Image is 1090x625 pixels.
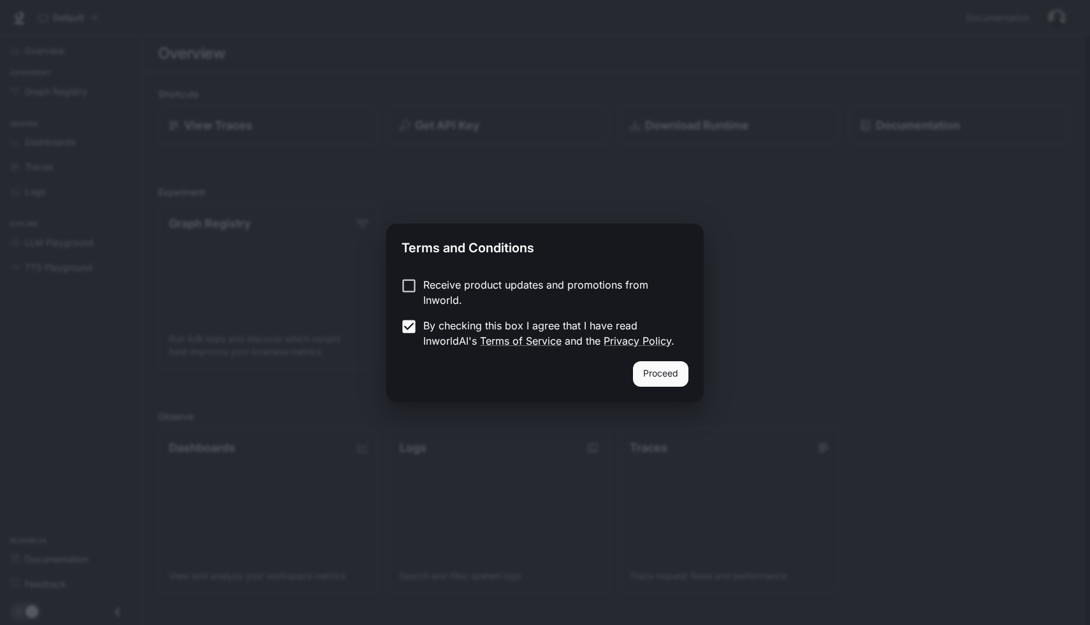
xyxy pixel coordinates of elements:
[423,318,678,348] p: By checking this box I agree that I have read InworldAI's and the .
[604,334,671,347] a: Privacy Policy
[480,334,562,347] a: Terms of Service
[633,361,688,387] button: Proceed
[386,224,704,267] h2: Terms and Conditions
[423,277,678,308] p: Receive product updates and promotions from Inworld.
